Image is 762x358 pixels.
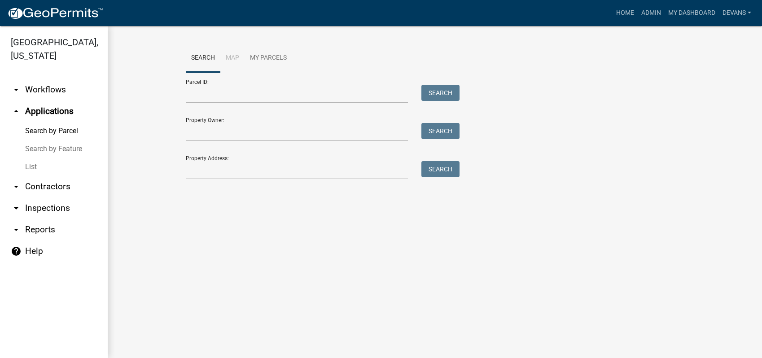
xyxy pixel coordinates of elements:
[421,123,460,139] button: Search
[613,4,638,22] a: Home
[11,84,22,95] i: arrow_drop_down
[421,85,460,101] button: Search
[719,4,755,22] a: devans
[665,4,719,22] a: My Dashboard
[186,44,220,73] a: Search
[11,224,22,235] i: arrow_drop_down
[421,161,460,177] button: Search
[11,106,22,117] i: arrow_drop_up
[11,203,22,214] i: arrow_drop_down
[11,246,22,257] i: help
[11,181,22,192] i: arrow_drop_down
[638,4,665,22] a: Admin
[245,44,292,73] a: My Parcels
